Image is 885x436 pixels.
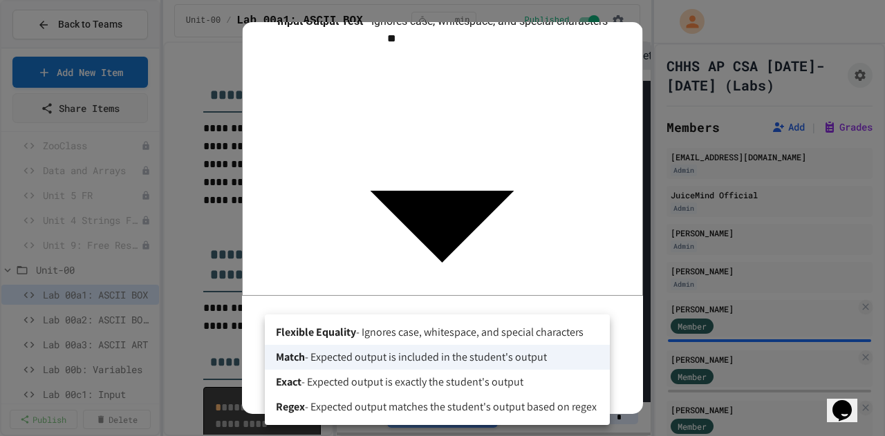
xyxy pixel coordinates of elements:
span: - Expected output is exactly the student's output [301,374,523,390]
b: Flexible Equality [276,324,356,341]
b: Match [276,349,305,366]
b: Regex [276,399,305,415]
span: - Ignores case, whitespace, and special characters [356,324,584,341]
b: Exact [276,374,301,390]
span: - Expected output matches the student's output based on regex [305,399,597,415]
iframe: chat widget [827,381,871,422]
span: - Expected output is included in the student's output [305,349,547,366]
